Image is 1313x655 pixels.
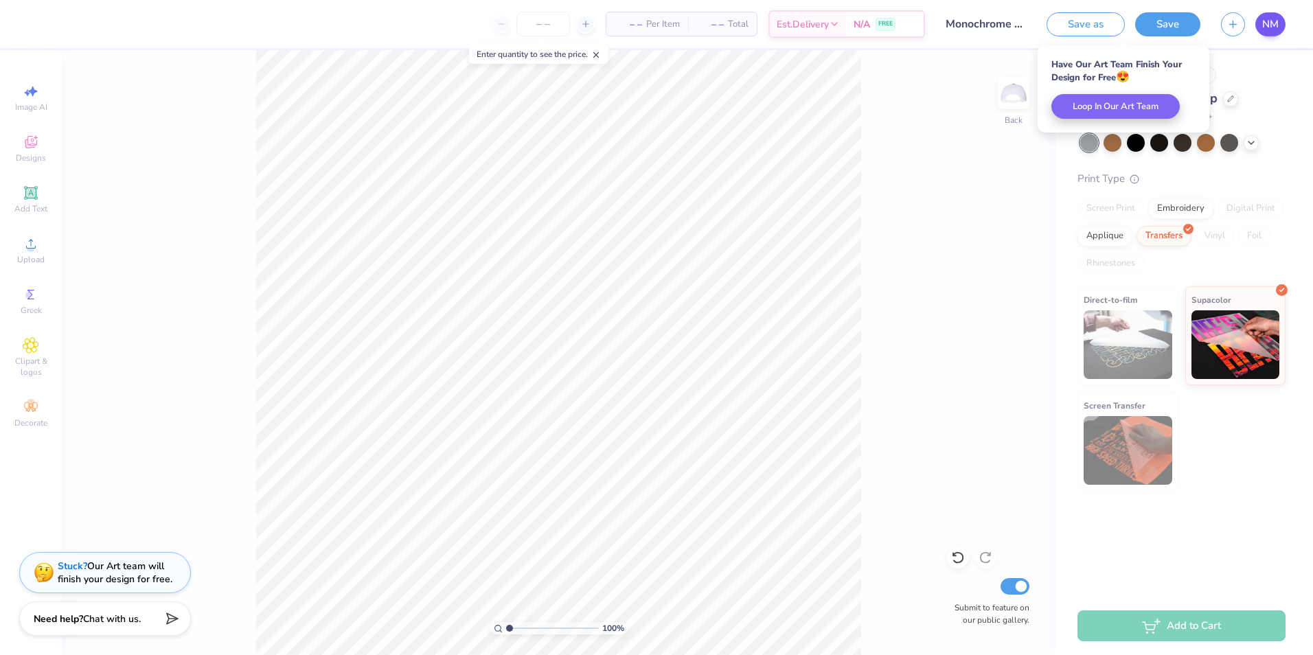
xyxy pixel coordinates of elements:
[1084,292,1138,307] span: Direct-to-film
[1084,416,1172,485] img: Screen Transfer
[1238,226,1270,246] div: Foil
[1196,226,1234,246] div: Vinyl
[728,17,749,32] span: Total
[854,17,870,32] span: N/A
[1047,12,1125,36] button: Save as
[1005,114,1023,126] div: Back
[1077,171,1286,187] div: Print Type
[1148,198,1213,219] div: Embroidery
[1084,310,1172,379] img: Direct-to-film
[1077,253,1144,274] div: Rhinestones
[1135,12,1200,36] button: Save
[83,612,141,625] span: Chat with us.
[1051,94,1180,119] button: Loop In Our Art Team
[696,17,724,32] span: – –
[14,417,47,428] span: Decorate
[1116,69,1130,84] span: 😍
[1191,292,1231,307] span: Supacolor
[1051,58,1196,84] div: Have Our Art Team Finish Your Design for Free
[21,305,42,316] span: Greek
[1077,198,1144,219] div: Screen Print
[7,356,55,378] span: Clipart & logos
[1000,80,1027,107] img: Back
[935,10,1036,38] input: Untitled Design
[58,560,87,573] strong: Stuck?
[516,12,570,36] input: – –
[16,152,46,163] span: Designs
[1084,398,1145,413] span: Screen Transfer
[34,612,83,625] strong: Need help?
[15,102,47,113] span: Image AI
[1255,12,1286,36] a: NM
[17,254,45,265] span: Upload
[14,203,47,214] span: Add Text
[58,560,172,586] div: Our Art team will finish your design for free.
[1191,310,1280,379] img: Supacolor
[777,17,829,32] span: Est. Delivery
[947,601,1029,626] label: Submit to feature on our public gallery.
[615,17,642,32] span: – –
[878,19,893,29] span: FREE
[602,622,624,634] span: 100 %
[1077,226,1132,246] div: Applique
[1137,226,1191,246] div: Transfers
[1218,198,1284,219] div: Digital Print
[469,45,608,64] div: Enter quantity to see the price.
[1262,16,1279,32] span: NM
[646,17,680,32] span: Per Item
